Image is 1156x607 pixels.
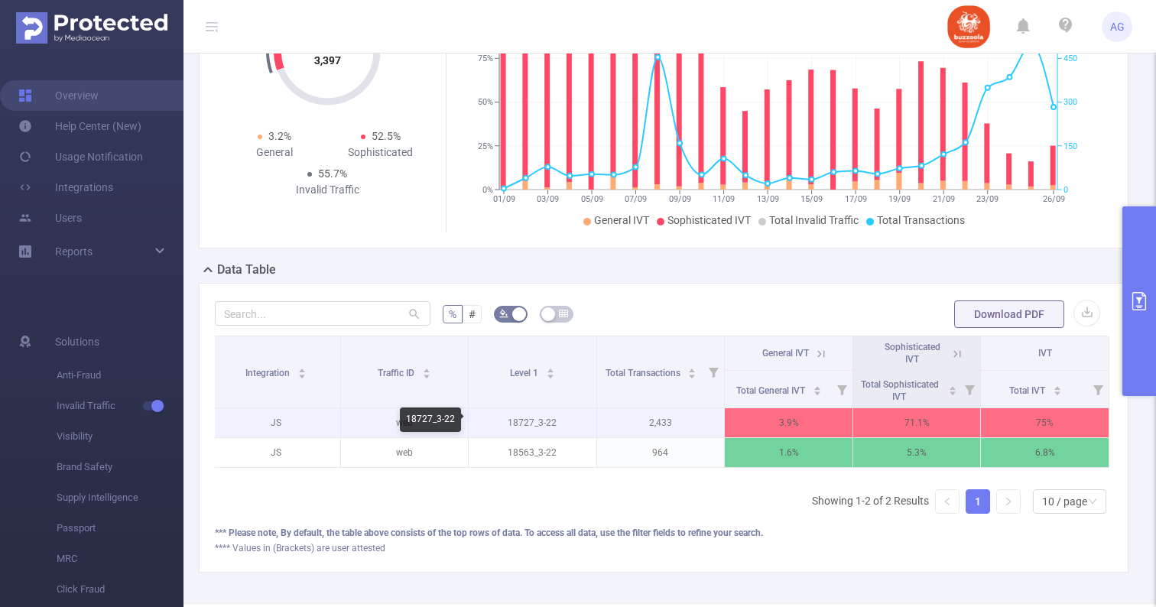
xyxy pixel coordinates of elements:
[422,366,431,375] div: Sort
[221,144,327,161] div: General
[478,98,493,108] tspan: 50%
[57,452,183,482] span: Brand Safety
[1042,194,1064,204] tspan: 26/09
[55,245,93,258] span: Reports
[668,194,690,204] tspan: 09/09
[954,300,1064,328] button: Download PDF
[478,54,493,63] tspan: 75%
[861,379,939,402] span: Total Sophisticated IVT
[580,194,602,204] tspan: 05/09
[400,407,461,432] div: 18727_3-22
[372,130,401,142] span: 52.5%
[469,438,596,467] p: 18563_3-22
[57,360,183,391] span: Anti-Fraud
[510,368,541,378] span: Level 1
[667,214,751,226] span: Sophisticated IVT
[981,408,1109,437] p: 75%
[597,408,725,437] p: 2,433
[1009,385,1047,396] span: Total IVT
[297,366,307,375] div: Sort
[769,214,859,226] span: Total Invalid Traffic
[213,438,340,467] p: JS
[813,384,822,393] div: Sort
[546,366,555,375] div: Sort
[499,309,508,318] i: icon: bg-colors
[469,408,596,437] p: 18727_3-22
[213,408,340,437] p: JS
[943,497,952,506] i: icon: left
[268,130,291,142] span: 3.2%
[378,368,417,378] span: Traffic ID
[422,372,430,377] i: icon: caret-down
[888,194,911,204] tspan: 19/09
[298,372,307,377] i: icon: caret-down
[688,366,697,371] i: icon: caret-up
[1038,348,1052,359] span: IVT
[327,144,433,161] div: Sophisticated
[597,438,725,467] p: 964
[959,371,980,407] i: Filter menu
[1053,384,1062,393] div: Sort
[625,194,647,204] tspan: 07/09
[812,489,929,514] li: Showing 1-2 of 2 Results
[966,489,990,514] li: 1
[966,490,989,513] a: 1
[736,385,807,396] span: Total General IVT
[1110,11,1125,42] span: AG
[314,54,341,67] tspan: 3,397
[492,194,515,204] tspan: 01/09
[725,408,852,437] p: 3.9%
[57,574,183,605] span: Click Fraud
[594,214,649,226] span: General IVT
[57,544,183,574] span: MRC
[482,185,493,195] tspan: 0%
[18,141,143,172] a: Usage Notification
[57,421,183,452] span: Visibility
[422,366,430,371] i: icon: caret-up
[762,348,809,359] span: General IVT
[996,489,1021,514] li: Next Page
[1063,98,1077,108] tspan: 300
[1042,490,1087,513] div: 10 / page
[215,541,1112,555] div: **** Values in (Brackets) are user attested
[831,371,852,407] i: Filter menu
[703,336,724,407] i: Filter menu
[18,111,141,141] a: Help Center (New)
[18,203,82,233] a: Users
[16,12,167,44] img: Protected Media
[469,308,476,320] span: #
[1088,497,1097,508] i: icon: down
[949,389,957,394] i: icon: caret-down
[725,438,852,467] p: 1.6%
[57,482,183,513] span: Supply Intelligence
[813,389,821,394] i: icon: caret-down
[215,526,1112,540] div: *** Please note, By default, the table above consists of the top rows of data. To access all data...
[1063,54,1077,63] tspan: 450
[341,408,469,437] p: web
[800,194,823,204] tspan: 15/09
[713,194,735,204] tspan: 11/09
[935,489,960,514] li: Previous Page
[1063,141,1077,151] tspan: 150
[341,438,469,467] p: web
[1053,384,1061,388] i: icon: caret-up
[298,366,307,371] i: icon: caret-up
[215,301,430,326] input: Search...
[1053,389,1061,394] i: icon: caret-down
[245,368,292,378] span: Integration
[57,513,183,544] span: Passport
[449,308,456,320] span: %
[877,214,965,226] span: Total Transactions
[853,438,981,467] p: 5.3%
[606,368,683,378] span: Total Transactions
[537,194,559,204] tspan: 03/09
[688,372,697,377] i: icon: caret-down
[217,261,276,279] h2: Data Table
[55,236,93,267] a: Reports
[1087,371,1109,407] i: Filter menu
[18,80,99,111] a: Overview
[981,438,1109,467] p: 6.8%
[478,141,493,151] tspan: 25%
[559,309,568,318] i: icon: table
[853,408,981,437] p: 71.1%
